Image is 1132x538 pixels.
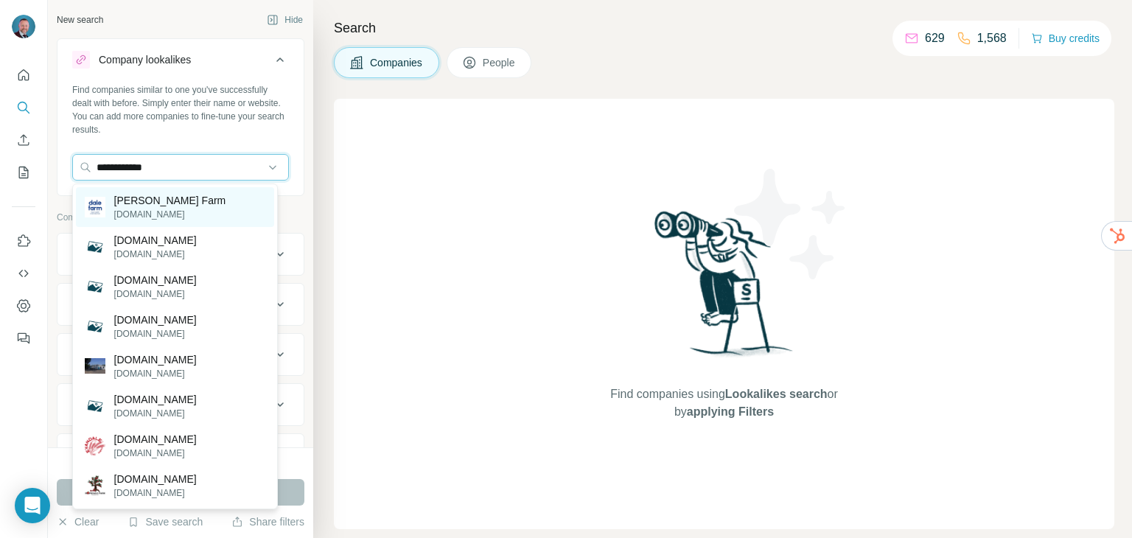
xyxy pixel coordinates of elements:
img: reevedalefarm.com [85,276,105,297]
button: Enrich CSV [12,127,35,153]
p: [DOMAIN_NAME] [114,208,226,221]
p: [DOMAIN_NAME] [114,248,197,261]
button: Use Surfe on LinkedIn [12,228,35,254]
p: [DOMAIN_NAME] [114,273,197,287]
p: [DOMAIN_NAME] [114,312,197,327]
span: People [483,55,517,70]
img: Surfe Illustration - Woman searching with binoculars [648,207,801,371]
button: Search [12,94,35,121]
div: New search [57,13,103,27]
p: [DOMAIN_NAME] [114,392,197,407]
button: Hide [256,9,313,31]
img: evandalefarm.com [85,436,105,456]
button: My lists [12,159,35,186]
span: Find companies using or by [606,385,842,421]
span: Lookalikes search [725,388,828,400]
p: [DOMAIN_NAME] [114,287,197,301]
img: Avatar [12,15,35,38]
p: [DOMAIN_NAME] [114,432,197,447]
button: Buy credits [1031,28,1100,49]
button: Share filters [231,514,304,529]
p: [DOMAIN_NAME] [114,447,197,460]
span: Companies [370,55,424,70]
p: 1,568 [977,29,1007,47]
p: [DOMAIN_NAME] [114,407,197,420]
p: [DOMAIN_NAME] [114,233,197,248]
p: [DOMAIN_NAME] [114,486,197,500]
img: cairndalefarm.com [85,358,105,374]
img: Dale Farm [85,197,105,217]
button: Dashboard [12,293,35,319]
img: gammondalefarm.com [85,237,105,257]
p: [DOMAIN_NAME] [114,472,197,486]
p: [DOMAIN_NAME] [114,367,197,380]
img: hopedalefarm.com [85,475,105,496]
p: 629 [925,29,945,47]
img: Surfe Illustration - Stars [724,158,857,290]
div: Company lookalikes [99,52,191,67]
button: Feedback [12,325,35,352]
button: Use Surfe API [12,260,35,287]
h4: Search [334,18,1114,38]
button: Company lookalikes [57,42,304,83]
button: Company [57,237,304,272]
button: Save search [127,514,203,529]
p: [DOMAIN_NAME] [114,352,197,367]
p: Company information [57,211,304,224]
img: dixiedalefarm.com [85,396,105,416]
div: Find companies similar to one you've successfully dealt with before. Simply enter their name or w... [72,83,289,136]
img: deepdalefarm.com.au [85,316,105,337]
p: [PERSON_NAME] Farm [114,193,226,208]
button: Employees (size) [57,437,304,472]
div: Open Intercom Messenger [15,488,50,523]
button: Clear [57,514,99,529]
button: Industry [57,287,304,322]
button: HQ location [57,337,304,372]
button: Annual revenue ($) [57,387,304,422]
p: [DOMAIN_NAME] [114,327,197,340]
span: applying Filters [687,405,774,418]
button: Quick start [12,62,35,88]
